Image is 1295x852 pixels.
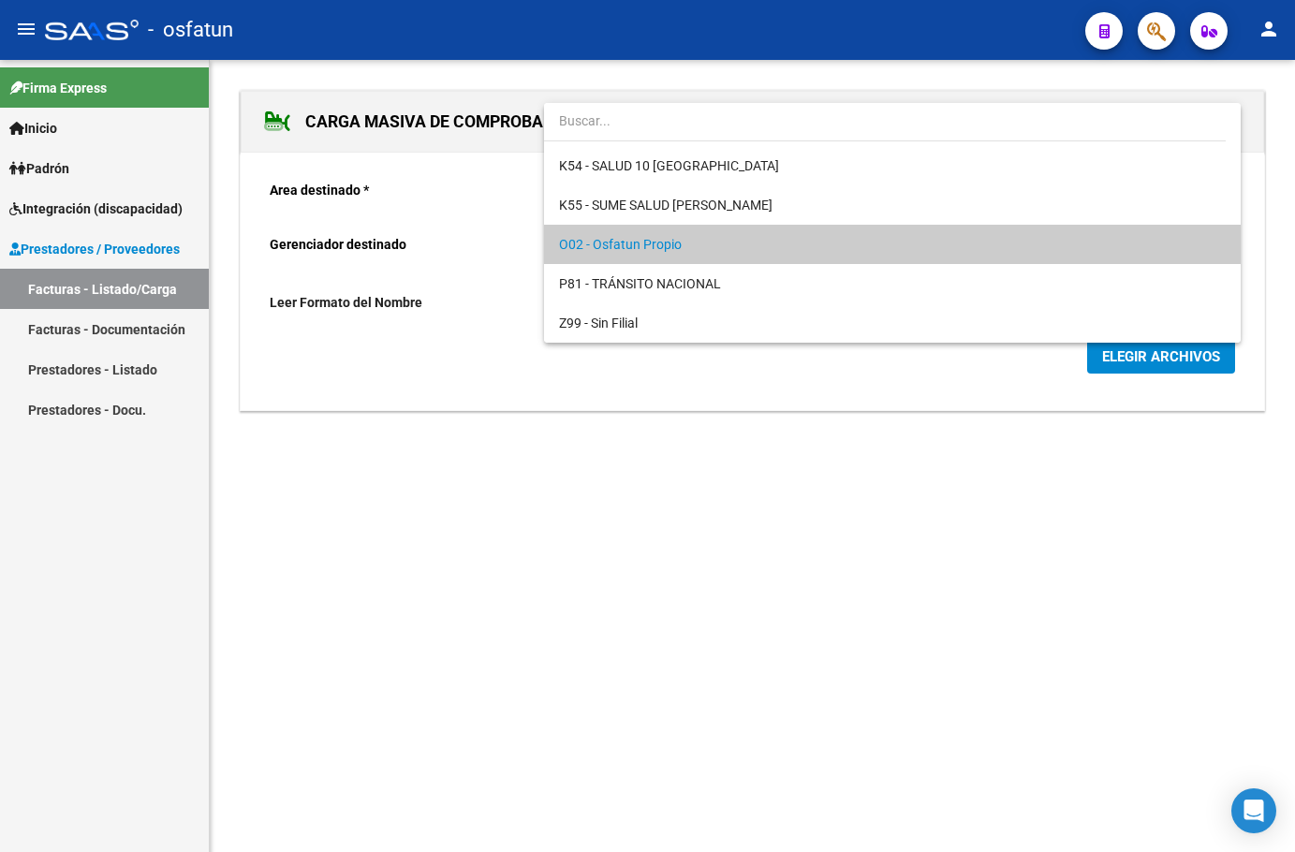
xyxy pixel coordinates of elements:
[1231,788,1276,833] div: Open Intercom Messenger
[559,316,638,331] span: Z99 - Sin Filial
[559,198,773,213] span: K55 - SUME SALUD [PERSON_NAME]
[559,276,721,291] span: P81 - TRÁNSITO NACIONAL
[559,237,682,252] span: O02 - Osfatun Propio
[559,158,779,173] span: K54 - SALUD 10 [GEOGRAPHIC_DATA]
